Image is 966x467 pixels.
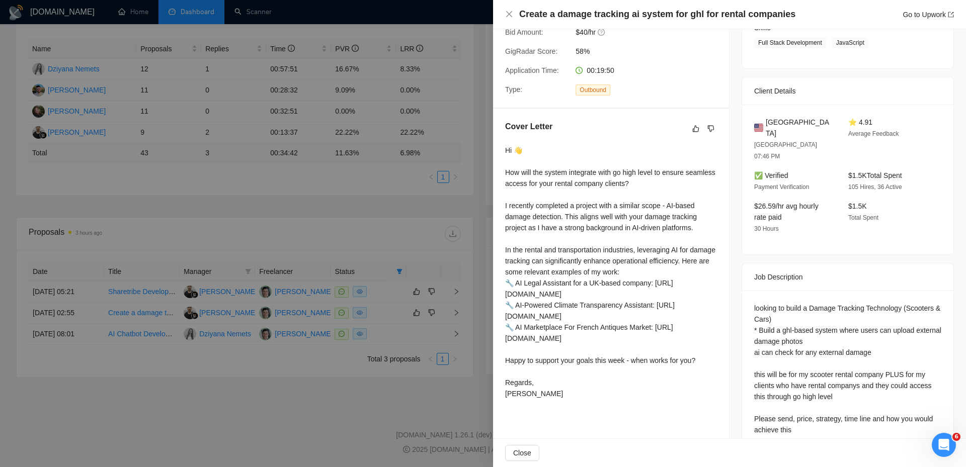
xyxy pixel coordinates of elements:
[848,171,902,179] span: $1.5K Total Spent
[707,125,714,133] span: dislike
[754,303,941,435] div: looking to build a Damage Tracking Technology (Scooters & Cars) * Build a ghl-based system where ...
[848,130,899,137] span: Average Feedback
[848,183,902,191] span: 105 Hires, 36 Active
[754,141,817,160] span: [GEOGRAPHIC_DATA] 07:46 PM
[848,118,872,126] span: ⭐ 4.91
[505,47,557,55] span: GigRadar Score:
[932,433,956,457] iframe: Intercom live chat
[754,77,941,105] div: Client Details
[766,117,832,139] span: [GEOGRAPHIC_DATA]
[848,202,867,210] span: $1.5K
[505,28,543,36] span: Bid Amount:
[692,125,699,133] span: like
[576,46,727,57] span: 58%
[903,11,954,19] a: Go to Upworkexport
[948,12,954,18] span: export
[513,447,531,458] span: Close
[754,263,941,291] div: Job Description
[587,66,614,74] span: 00:19:50
[505,121,552,133] h5: Cover Letter
[505,10,513,19] button: Close
[848,214,878,221] span: Total Spent
[505,445,539,461] button: Close
[598,28,606,36] span: question-circle
[754,183,809,191] span: Payment Verification
[690,123,702,135] button: like
[754,37,826,48] span: Full Stack Development
[952,433,960,441] span: 6
[519,8,795,21] h4: Create a damage tracking ai system for ghl for rental companies
[754,225,779,232] span: 30 Hours
[576,84,610,96] span: Outbound
[505,145,717,399] div: Hi 👋 How will the system integrate with go high level to ensure seamless access for your rental c...
[832,37,868,48] span: JavaScript
[505,66,559,74] span: Application Time:
[505,10,513,18] span: close
[505,85,522,94] span: Type:
[705,123,717,135] button: dislike
[754,122,763,133] img: 🇺🇸
[754,202,819,221] span: $26.59/hr avg hourly rate paid
[576,27,727,38] span: $40/hr
[754,171,788,179] span: ✅ Verified
[576,67,583,74] span: clock-circle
